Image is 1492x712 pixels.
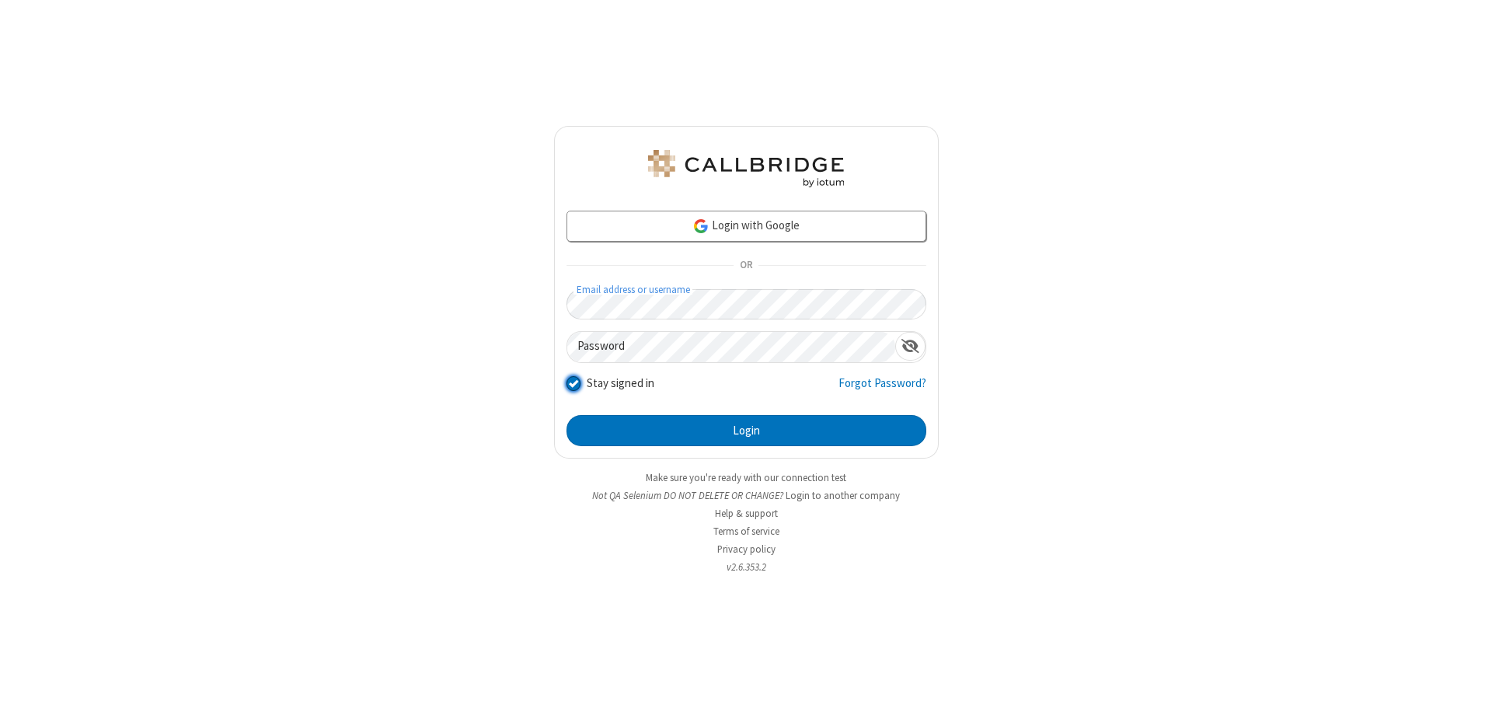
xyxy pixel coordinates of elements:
li: v2.6.353.2 [554,560,939,574]
a: Make sure you're ready with our connection test [646,471,846,484]
img: google-icon.png [692,218,709,235]
button: Login [566,415,926,446]
div: Show password [895,332,926,361]
a: Login with Google [566,211,926,242]
img: QA Selenium DO NOT DELETE OR CHANGE [645,150,847,187]
span: OR [734,255,758,277]
a: Privacy policy [717,543,776,556]
li: Not QA Selenium DO NOT DELETE OR CHANGE? [554,488,939,503]
a: Help & support [715,507,778,520]
a: Terms of service [713,525,779,538]
label: Stay signed in [587,375,654,393]
a: Forgot Password? [838,375,926,404]
input: Password [567,332,895,362]
button: Login to another company [786,488,900,503]
input: Email address or username [566,289,926,319]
